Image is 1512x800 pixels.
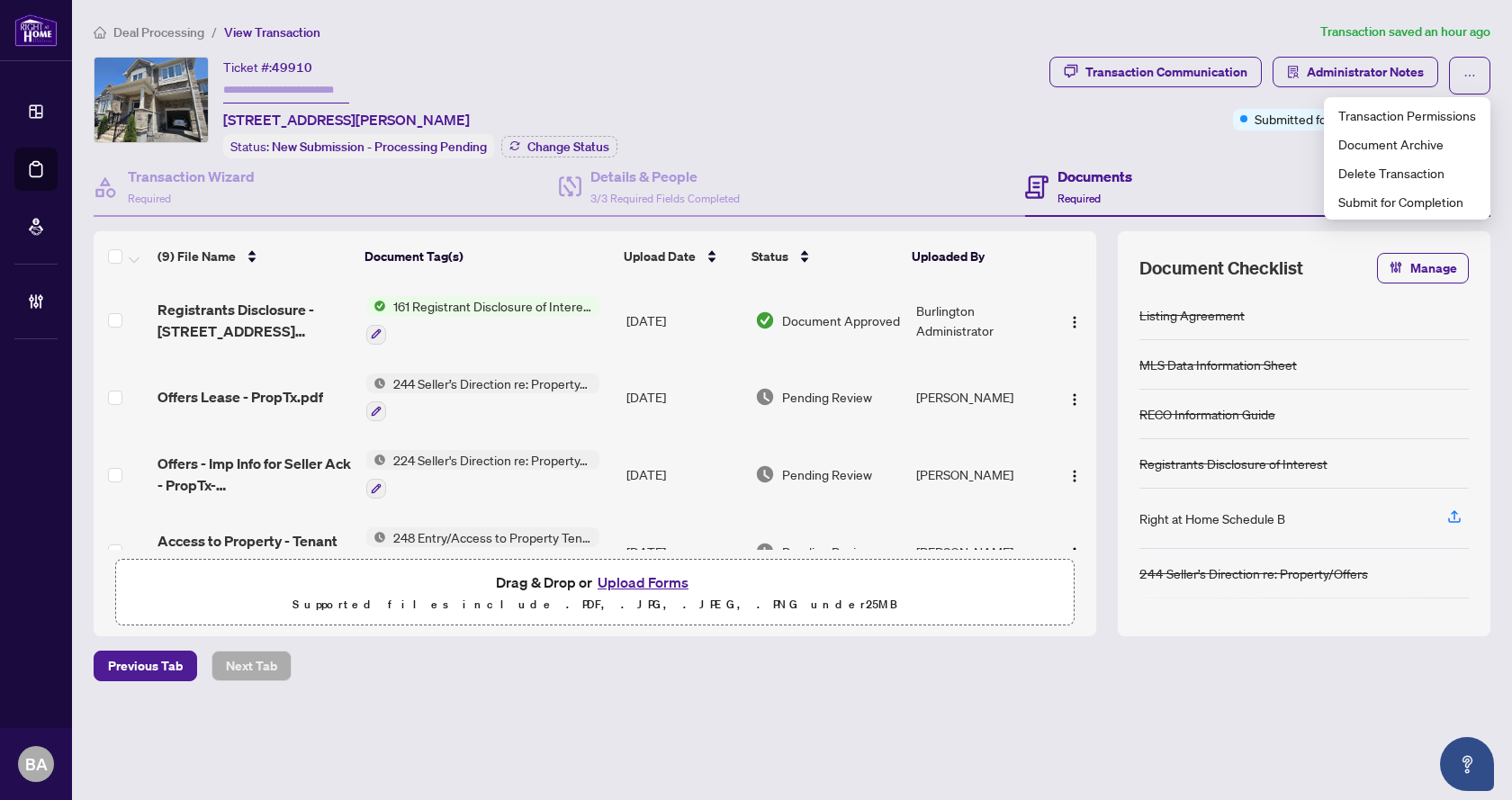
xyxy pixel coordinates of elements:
span: Access to Property - Tenant Acknowledgement - PropTx-[PERSON_NAME].pdf [157,530,351,573]
img: Logo [1067,546,1082,561]
div: Status: [223,134,494,158]
th: Upload Date [616,231,744,282]
span: Submit for Completion [1338,192,1476,211]
th: Document Tag(s) [357,231,616,282]
td: [DATE] [619,436,748,513]
span: Administrator Notes [1307,58,1424,86]
td: [PERSON_NAME] [909,513,1051,590]
button: Logo [1060,460,1089,489]
span: View Transaction [224,24,320,40]
span: Pending Review [782,464,872,484]
img: Document Status [755,542,775,562]
span: Document Checklist [1139,256,1303,281]
td: [DATE] [619,513,748,590]
button: Upload Forms [592,571,694,594]
h4: Transaction Wizard [128,166,255,187]
button: Manage [1377,253,1469,283]
img: Logo [1067,392,1082,407]
article: Transaction saved an hour ago [1320,22,1490,42]
img: Logo [1067,469,1082,483]
img: Status Icon [366,296,386,316]
h4: Documents [1057,166,1132,187]
button: Next Tab [211,651,292,681]
th: (9) File Name [150,231,357,282]
div: Listing Agreement [1139,305,1245,325]
img: Document Status [755,310,775,330]
li: / [211,22,217,42]
span: Registrants Disclosure - [STREET_ADDRESS][PERSON_NAME]pdf [157,299,351,342]
button: Status Icon224 Seller's Direction re: Property/Offers - Important Information for Seller Acknowle... [366,450,599,499]
span: 161 Registrant Disclosure of Interest - Disposition ofProperty [386,296,599,316]
p: Supported files include .PDF, .JPG, .JPEG, .PNG under 25 MB [127,594,1063,616]
span: Pending Review [782,542,872,562]
button: Change Status [501,136,617,157]
span: [STREET_ADDRESS][PERSON_NAME] [223,109,470,130]
div: RECO Information Guide [1139,404,1275,424]
th: Status [744,231,904,282]
img: Document Status [755,387,775,407]
span: Previous Tab [108,652,183,680]
span: Change Status [527,140,609,153]
div: MLS Data Information Sheet [1139,355,1297,374]
span: 224 Seller's Direction re: Property/Offers - Important Information for Seller Acknowledgement [386,450,599,470]
div: 244 Seller’s Direction re: Property/Offers [1139,563,1368,583]
img: Status Icon [366,450,386,470]
span: solution [1287,66,1300,78]
button: Administrator Notes [1273,57,1438,87]
span: Deal Processing [113,24,204,40]
button: Status Icon161 Registrant Disclosure of Interest - Disposition ofProperty [366,296,599,345]
button: Logo [1060,537,1089,566]
img: IMG-W12358569_1.jpg [94,58,208,142]
div: Right at Home Schedule B [1139,508,1285,528]
span: Drag & Drop or [496,571,694,594]
span: Document Archive [1338,134,1476,154]
button: Logo [1060,306,1089,335]
button: Open asap [1440,737,1494,791]
img: Status Icon [366,373,386,393]
span: (9) File Name [157,247,236,266]
td: [PERSON_NAME] [909,359,1051,436]
div: Transaction Communication [1085,58,1247,86]
td: Burlington Administrator [909,282,1051,359]
span: Pending Review [782,387,872,407]
button: Status Icon248 Entry/Access to Property Tenant Acknowledgement [366,527,599,576]
span: Delete Transaction [1338,163,1476,183]
button: Transaction Communication [1049,57,1262,87]
img: logo [14,13,58,47]
img: Document Status [755,464,775,484]
button: Logo [1060,382,1089,411]
span: 248 Entry/Access to Property Tenant Acknowledgement [386,527,599,547]
td: [DATE] [619,282,748,359]
span: 3/3 Required Fields Completed [590,192,740,205]
button: Previous Tab [94,651,197,681]
span: Offers Lease - PropTx.pdf [157,386,323,408]
td: [PERSON_NAME] [909,436,1051,513]
span: ellipsis [1463,69,1476,82]
span: Transaction Permissions [1338,105,1476,125]
span: Manage [1410,254,1457,283]
span: Submitted for Review [1255,109,1374,129]
div: Registrants Disclosure of Interest [1139,454,1327,473]
button: Status Icon244 Seller’s Direction re: Property/Offers [366,373,599,422]
th: Uploaded By [904,231,1046,282]
span: Upload Date [624,247,696,266]
span: Offers - Imp Info for Seller Ack - PropTx-[PERSON_NAME].pdf [157,453,351,496]
div: Ticket #: [223,57,312,77]
img: Logo [1067,315,1082,329]
span: Document Approved [782,310,900,330]
td: [DATE] [619,359,748,436]
span: Required [128,192,171,205]
span: Drag & Drop orUpload FormsSupported files include .PDF, .JPG, .JPEG, .PNG under25MB [116,560,1074,626]
span: New Submission - Processing Pending [272,139,487,155]
h4: Details & People [590,166,740,187]
span: BA [25,751,48,777]
span: 49910 [272,59,312,76]
span: Status [751,247,788,266]
span: home [94,26,106,39]
span: Required [1057,192,1101,205]
img: Status Icon [366,527,386,547]
span: 244 Seller’s Direction re: Property/Offers [386,373,599,393]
